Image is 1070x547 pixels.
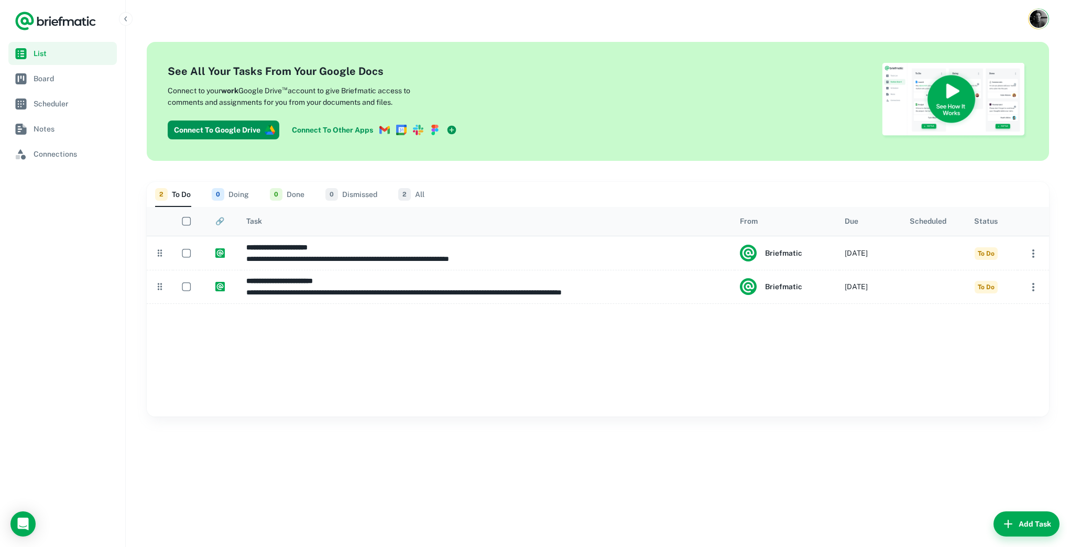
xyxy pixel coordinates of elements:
div: 🔗 [215,217,224,225]
span: Connections [34,148,113,160]
span: 2 [398,188,411,201]
h6: Briefmatic [765,247,802,259]
div: [DATE] [845,237,868,270]
span: Board [34,73,113,84]
h6: Briefmatic [765,281,802,292]
img: system.png [740,245,757,261]
a: Logo [15,10,96,31]
span: To Do [975,281,998,293]
img: system.png [740,278,757,295]
span: List [34,48,113,59]
img: https://app.briefmatic.com/assets/integrations/system.png [215,248,225,258]
div: Scheduled [910,217,946,225]
div: Load Chat [10,511,36,537]
div: Due [845,217,858,225]
sup: ™ [282,84,288,92]
a: Notes [8,117,117,140]
a: Scheduler [8,92,117,115]
span: Scheduler [34,98,113,110]
a: Connections [8,143,117,166]
button: Add Task [993,511,1060,537]
span: Notes [34,123,113,135]
img: https://app.briefmatic.com/assets/integrations/system.png [215,282,225,291]
span: 0 [270,188,282,201]
span: 2 [155,188,168,201]
div: Status [974,217,998,225]
div: Task [246,217,262,225]
div: From [740,217,758,225]
img: Roman Koldashev [1030,10,1047,28]
button: Connect To Google Drive [168,121,279,139]
button: All [398,182,424,207]
div: Briefmatic [740,278,802,295]
span: 0 [212,188,224,201]
div: Briefmatic [740,245,802,261]
img: See How Briefmatic Works [881,63,1028,140]
a: Board [8,67,117,90]
h4: See All Your Tasks From Your Google Docs [168,63,461,79]
button: Dismissed [325,182,377,207]
p: Connect to your Google Drive account to give Briefmatic access to comments and assignments for yo... [168,83,445,108]
a: Connect To Other Apps [288,121,461,139]
button: Done [270,182,304,207]
b: work [221,86,238,95]
div: [DATE] [845,270,868,303]
button: Account button [1028,8,1049,29]
span: 0 [325,188,338,201]
button: Doing [212,182,249,207]
a: List [8,42,117,65]
button: To Do [155,182,191,207]
span: To Do [975,247,998,260]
